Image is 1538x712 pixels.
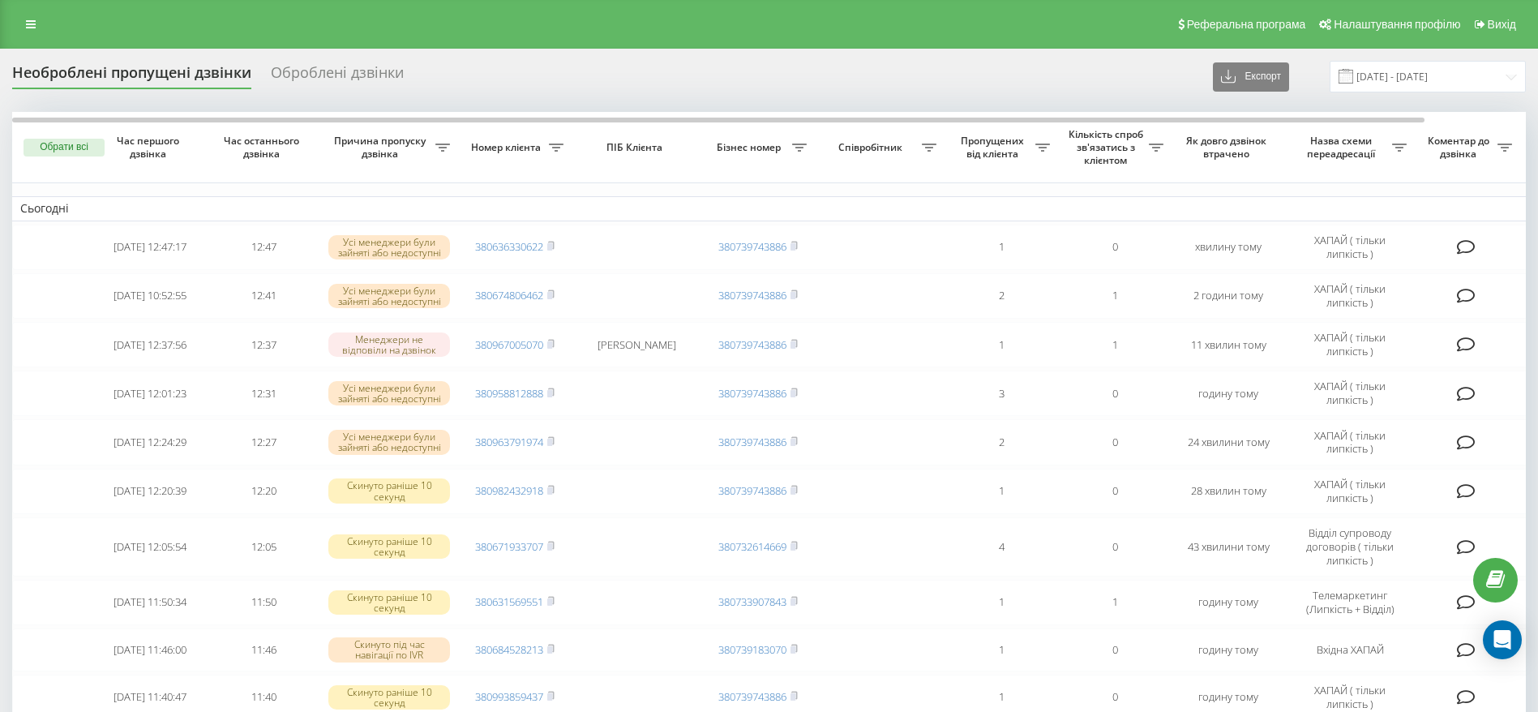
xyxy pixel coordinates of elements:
[1058,322,1172,367] td: 1
[475,642,543,657] a: 380684528213
[328,381,450,405] div: Усі менеджери були зайняті або недоступні
[1172,517,1285,577] td: 43 хвилини тому
[475,689,543,704] a: 380993859437
[1172,225,1285,270] td: хвилину тому
[328,332,450,357] div: Менеджери не відповіли на дзвінок
[1058,628,1172,671] td: 0
[475,435,543,449] a: 380963791974
[93,273,207,319] td: [DATE] 10:52:55
[466,141,549,154] span: Номер клієнта
[12,64,251,89] div: Необроблені пропущені дзвінки
[953,135,1035,160] span: Пропущених від клієнта
[1285,225,1415,270] td: ХАПАЙ ( тільки липкість )
[207,371,320,416] td: 12:31
[1285,371,1415,416] td: ХАПАЙ ( тільки липкість )
[328,637,450,662] div: Скинуто під час навігації по IVR
[585,141,688,154] span: ПІБ Клієнта
[1285,580,1415,625] td: Телемаркетинг (Липкість + Відділ)
[328,685,450,710] div: Скинуто раніше 10 секунд
[207,580,320,625] td: 11:50
[93,322,207,367] td: [DATE] 12:37:56
[718,239,786,254] a: 380739743886
[945,580,1058,625] td: 1
[475,386,543,401] a: 380958812888
[93,628,207,671] td: [DATE] 11:46:00
[207,517,320,577] td: 12:05
[1293,135,1392,160] span: Назва схеми переадресації
[718,435,786,449] a: 380739743886
[945,628,1058,671] td: 1
[945,517,1058,577] td: 4
[328,478,450,503] div: Скинуто раніше 10 секунд
[1172,580,1285,625] td: годину тому
[1285,469,1415,514] td: ХАПАЙ ( тільки липкість )
[1488,18,1516,31] span: Вихід
[1172,469,1285,514] td: 28 хвилин тому
[1058,225,1172,270] td: 0
[1058,469,1172,514] td: 0
[1172,322,1285,367] td: 11 хвилин тому
[718,288,786,302] a: 380739743886
[93,419,207,465] td: [DATE] 12:24:29
[24,139,105,157] button: Обрати всі
[945,419,1058,465] td: 2
[572,322,701,367] td: [PERSON_NAME]
[1423,135,1497,160] span: Коментар до дзвінка
[1187,18,1306,31] span: Реферальна програма
[718,386,786,401] a: 380739743886
[718,689,786,704] a: 380739743886
[1058,371,1172,416] td: 0
[207,273,320,319] td: 12:41
[93,517,207,577] td: [DATE] 12:05:54
[93,469,207,514] td: [DATE] 12:20:39
[328,235,450,259] div: Усі менеджери були зайняті або недоступні
[1058,273,1172,319] td: 1
[718,594,786,609] a: 380733907843
[945,371,1058,416] td: 3
[1172,273,1285,319] td: 2 години тому
[207,469,320,514] td: 12:20
[1213,62,1289,92] button: Експорт
[93,580,207,625] td: [DATE] 11:50:34
[1285,517,1415,577] td: Відділ супроводу договорів ( тільки липкість )
[328,135,435,160] span: Причина пропуску дзвінка
[475,483,543,498] a: 380982432918
[945,273,1058,319] td: 2
[1483,620,1522,659] div: Open Intercom Messenger
[1285,419,1415,465] td: ХАПАЙ ( тільки липкість )
[1285,322,1415,367] td: ХАПАЙ ( тільки липкість )
[475,239,543,254] a: 380636330622
[823,141,922,154] span: Співробітник
[328,590,450,615] div: Скинуто раніше 10 секунд
[475,539,543,554] a: 380671933707
[207,225,320,270] td: 12:47
[718,642,786,657] a: 380739183070
[1066,128,1149,166] span: Кількість спроб зв'язатись з клієнтом
[207,419,320,465] td: 12:27
[475,337,543,352] a: 380967005070
[1058,517,1172,577] td: 0
[220,135,307,160] span: Час останнього дзвінка
[945,322,1058,367] td: 1
[475,288,543,302] a: 380674806462
[93,225,207,270] td: [DATE] 12:47:17
[1172,371,1285,416] td: годину тому
[709,141,792,154] span: Бізнес номер
[945,225,1058,270] td: 1
[328,284,450,308] div: Усі менеджери були зайняті або недоступні
[1334,18,1460,31] span: Налаштування профілю
[1172,628,1285,671] td: годину тому
[106,135,194,160] span: Час першого дзвінка
[328,430,450,454] div: Усі менеджери були зайняті або недоступні
[718,337,786,352] a: 380739743886
[1285,273,1415,319] td: ХАПАЙ ( тільки липкість )
[1058,580,1172,625] td: 1
[93,371,207,416] td: [DATE] 12:01:23
[1285,628,1415,671] td: Вхідна ХАПАЙ
[1172,419,1285,465] td: 24 хвилини тому
[207,322,320,367] td: 12:37
[1185,135,1272,160] span: Як довго дзвінок втрачено
[475,594,543,609] a: 380631569551
[945,469,1058,514] td: 1
[718,483,786,498] a: 380739743886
